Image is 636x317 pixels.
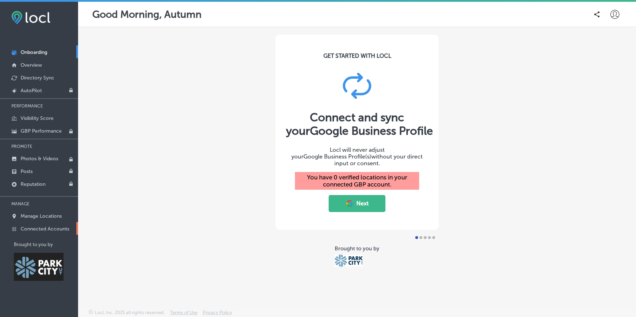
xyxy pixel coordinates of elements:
[21,181,45,187] p: Reputation
[286,111,428,138] div: Connect and sync your
[303,153,371,160] span: Google Business Profile(s)
[21,168,33,174] p: Posts
[323,52,391,59] div: GET STARTED WITH LOCL
[11,11,50,24] img: fda3e92497d09a02dc62c9cd864e3231.png
[329,195,385,212] button: Next
[14,242,78,247] p: Brought to you by
[14,253,64,281] img: Park City
[21,156,58,162] p: Photos & Videos
[21,213,62,219] p: Manage Locations
[21,128,62,134] p: GBP Performance
[21,115,54,121] p: Visibility Score
[335,245,379,252] div: Brought to you by
[95,310,165,315] p: Locl, Inc. 2025 all rights reserved.
[21,88,42,94] p: AutoPilot
[335,255,363,267] img: Park City
[21,62,42,68] p: Overview
[21,49,47,55] p: Onboarding
[21,75,54,81] p: Directory Sync
[310,124,433,138] span: Google Business Profile
[286,146,428,167] div: Locl will never adjust your without your direct input or consent.
[21,226,69,232] p: Connected Accounts
[92,9,202,20] p: Good Morning, Autumn
[295,172,419,190] div: You have 0 verified locations in your connected GBP account.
